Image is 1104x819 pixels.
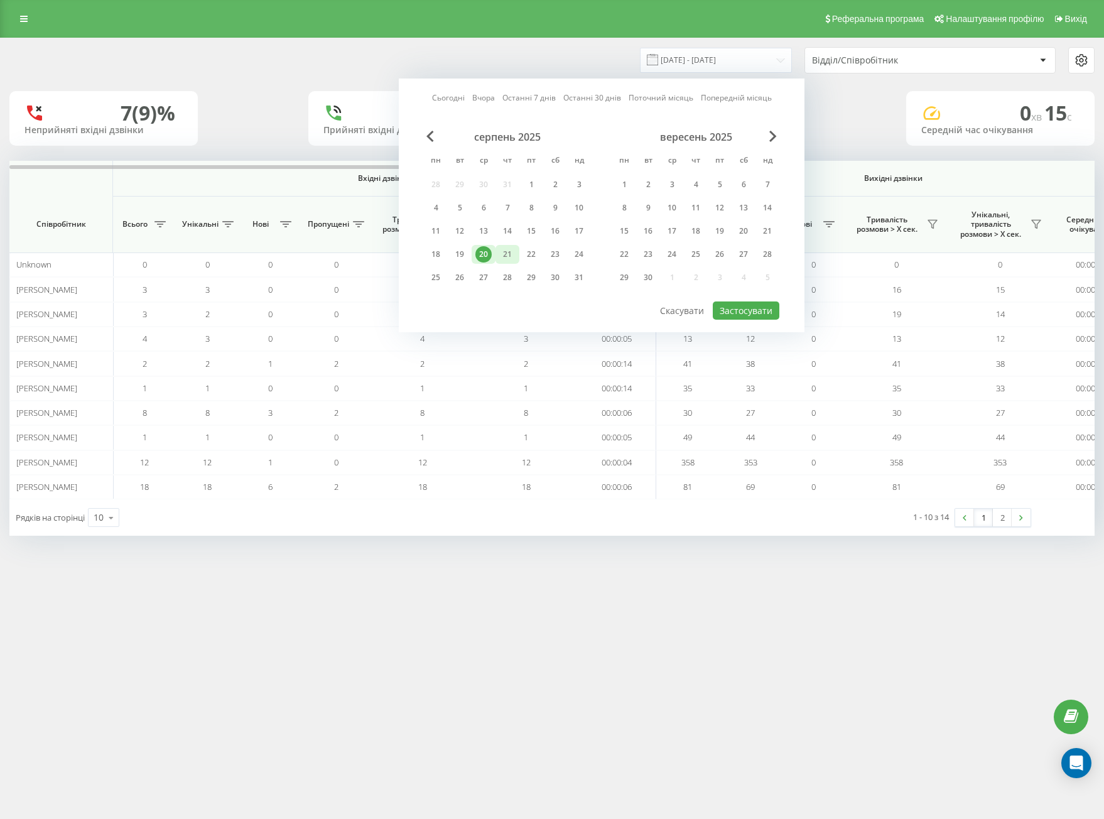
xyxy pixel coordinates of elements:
span: 0 [143,259,147,270]
div: 23 [640,246,656,263]
span: 1 [205,382,210,394]
abbr: п’ятниця [710,152,729,171]
div: 25 [688,246,704,263]
span: 12 [140,457,149,468]
div: 7 [499,200,516,216]
div: пт 1 серп 2025 р. [519,175,543,194]
div: нд 28 вер 2025 р. [755,245,779,264]
a: 2 [993,509,1012,526]
div: 4 [688,176,704,193]
span: 0 [268,259,273,270]
abbr: субота [546,152,565,171]
div: сб 16 серп 2025 р. [543,222,567,241]
div: вт 9 вер 2025 р. [636,198,660,217]
span: 1 [268,358,273,369]
div: серпень 2025 [424,131,591,143]
div: нд 7 вер 2025 р. [755,175,779,194]
div: 6 [475,200,492,216]
span: 0 [811,407,816,418]
span: [PERSON_NAME] [16,358,77,369]
div: чт 4 вер 2025 р. [684,175,708,194]
abbr: понеділок [426,152,445,171]
td: 00:00:06 [578,475,656,499]
span: 38 [996,358,1005,369]
a: Останні 30 днів [563,92,621,104]
span: 353 [744,457,757,468]
span: Співробітник [20,219,102,229]
span: 81 [683,481,692,492]
div: 2 [547,176,563,193]
span: 1 [268,457,273,468]
div: ср 24 вер 2025 р. [660,245,684,264]
span: Пропущені [308,219,349,229]
span: 12 [996,333,1005,344]
span: 1 [524,382,528,394]
span: 0 [205,259,210,270]
span: 0 [811,259,816,270]
span: 19 [892,308,901,320]
div: 1 [523,176,539,193]
span: 0 [334,333,338,344]
span: 0 [811,308,816,320]
div: вт 30 вер 2025 р. [636,268,660,287]
span: 4 [420,333,425,344]
abbr: четвер [498,152,517,171]
span: 35 [683,382,692,394]
div: 13 [735,200,752,216]
div: 14 [759,200,776,216]
div: 18 [428,246,444,263]
span: 3 [143,308,147,320]
span: 358 [890,457,903,468]
div: 26 [712,246,728,263]
div: 26 [452,269,468,286]
div: 30 [640,269,656,286]
div: 27 [475,269,492,286]
div: 10 [94,511,104,524]
span: 18 [418,481,427,492]
span: 0 [268,333,273,344]
span: Унікальні, тривалість розмови > Х сек. [955,210,1027,239]
div: пн 4 серп 2025 р. [424,198,448,217]
span: Всього [119,219,151,229]
span: [PERSON_NAME] [16,407,77,418]
span: 2 [334,407,338,418]
div: нд 14 вер 2025 р. [755,198,779,217]
div: Відділ/Співробітник [812,55,962,66]
span: Unknown [16,259,51,270]
div: сб 27 вер 2025 р. [732,245,755,264]
div: 8 [616,200,632,216]
span: Тривалість розмови > Х сек. [851,215,923,234]
div: Середній час очікування [921,125,1080,136]
div: 18 [688,223,704,239]
span: 12 [203,457,212,468]
div: ср 6 серп 2025 р. [472,198,495,217]
a: Останні 7 днів [502,92,556,104]
div: 28 [499,269,516,286]
div: 4 [428,200,444,216]
div: 19 [712,223,728,239]
div: 19 [452,246,468,263]
div: Прийняті вхідні дзвінки [323,125,482,136]
span: 0 [334,457,338,468]
span: 30 [892,407,901,418]
span: 2 [524,358,528,369]
div: 7 [759,176,776,193]
span: 0 [811,284,816,295]
div: сб 6 вер 2025 р. [732,175,755,194]
span: 33 [996,382,1005,394]
abbr: четвер [686,152,705,171]
span: Вихід [1065,14,1087,24]
div: вт 16 вер 2025 р. [636,222,660,241]
div: 15 [616,223,632,239]
div: пн 11 серп 2025 р. [424,222,448,241]
div: чт 25 вер 2025 р. [684,245,708,264]
span: 8 [524,407,528,418]
div: нд 17 серп 2025 р. [567,222,591,241]
span: [PERSON_NAME] [16,333,77,344]
div: ср 17 вер 2025 р. [660,222,684,241]
div: 8 [523,200,539,216]
span: Налаштування профілю [946,14,1044,24]
div: ср 10 вер 2025 р. [660,198,684,217]
span: 41 [892,358,901,369]
div: 7 (9)% [121,101,175,125]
